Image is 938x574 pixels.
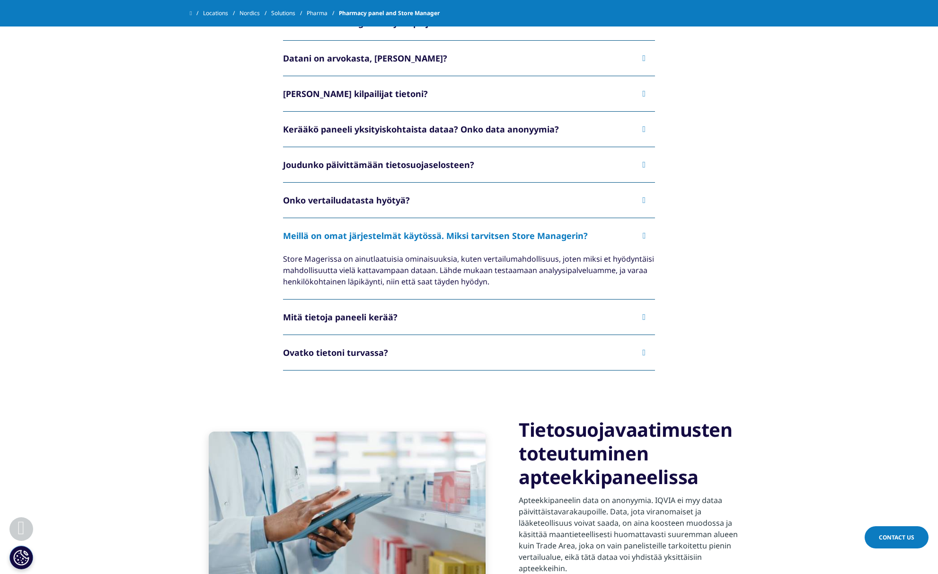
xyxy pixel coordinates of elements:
[339,5,440,22] span: Pharmacy panel and Store Manager
[283,159,474,170] div: Joudunko päivittämään tietosuojaselosteen?
[271,5,307,22] a: Solutions
[283,124,559,135] div: Kerääkö paneeli yksityiskohtaista dataa? Onko data anonyymia?
[283,112,655,147] button: Kerääkö paneeli yksityiskohtaista dataa? Onko data anonyymia?
[283,347,388,358] div: Ovatko tietoni turvassa?
[865,526,929,548] a: Contact Us
[307,5,339,22] a: Pharma
[283,41,655,76] button: Datani on arvokasta, [PERSON_NAME]?
[283,311,398,323] div: Mitä tietoja paneeli kerää?
[283,53,447,64] div: Datani on arvokasta, [PERSON_NAME]?
[283,194,410,206] div: Onko vertailudatasta hyötyä?
[9,546,33,569] button: Cookie Settings
[283,183,655,218] button: Onko vertailudatasta hyötyä?
[203,5,239,22] a: Locations
[283,76,655,111] button: [PERSON_NAME] kilpailijat tietoni?
[283,335,655,370] button: Ovatko tietoni turvassa?
[283,218,655,253] button: Meillä on omat järjestelmät käytössä. Miksi tarvitsen Store Managerin?
[283,300,655,335] button: Mitä tietoja paneeli kerää?
[283,147,655,182] button: Joudunko päivittämään tietosuojaselosteen?
[283,230,588,241] div: Meillä on omat järjestelmät käytössä. Miksi tarvitsen Store Managerin?
[239,5,271,22] a: Nordics
[519,418,748,489] h3: Tietosuojavaatimusten toteutuminen apteekkipaneelissa
[283,88,428,99] div: [PERSON_NAME] kilpailijat tietoni?
[879,533,914,541] span: Contact Us
[283,253,655,287] div: Store Magerissa on ainutlaatuisia ominaisuuksia, kuten vertailumahdollisuus, joten miksi et hyödy...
